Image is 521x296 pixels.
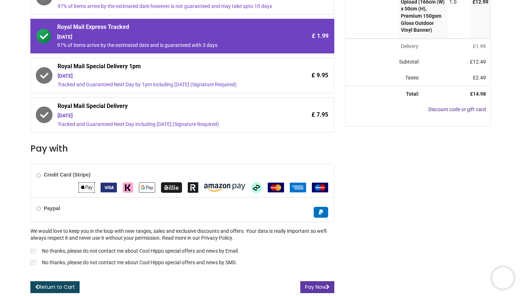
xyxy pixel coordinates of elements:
[290,183,306,192] img: American Express
[204,184,245,192] img: Amazon Pay
[30,281,80,293] a: Return to Cart
[139,182,155,193] img: Google Pay
[470,59,486,65] span: £
[57,34,274,41] div: [DATE]
[44,205,60,211] b: Paypal
[312,71,328,79] span: £ 9.95
[473,75,486,80] span: £
[406,91,419,97] strong: Total:
[476,43,486,49] span: 1.99
[58,112,274,119] div: [DATE]
[57,42,274,49] div: 97% of items arrive by the estimated date and is guaranteed with 3 days
[290,184,306,190] span: American Express
[37,173,41,178] input: Credit Card (Stripe)
[30,143,334,155] h3: Pay with
[58,121,274,128] div: Tracked and Guaranteed Next Day including [DATE] (Signature Required)
[101,183,117,192] img: VISA
[188,182,198,193] img: Revolut Pay
[268,183,284,192] img: MasterCard
[300,281,334,293] button: Pay Now
[476,75,486,80] span: 2.49
[139,184,155,190] span: Google Pay
[470,91,486,97] strong: £
[428,106,486,112] a: Discount code or gift card
[37,206,41,211] input: Paypal
[58,3,274,10] div: 97% of items arrive by the estimated date however is not guaranteed and may take upto 10 days
[312,183,328,192] img: Maestro
[123,182,133,193] img: Klarna
[44,172,90,178] b: Credit Card (Stripe)
[473,91,486,97] span: 14.98
[251,182,262,193] img: Afterpay Clearpay
[58,102,274,112] span: Royal Mail Special Delivery
[473,59,486,65] span: 12.49
[314,209,328,215] span: Paypal
[346,39,424,55] td: Delivery will be updated after choosing a new delivery method
[492,267,514,289] iframe: Brevo live chat
[30,260,36,265] input: No thanks, please do not contact me about Cool Hippo special offers and news by SMS.
[268,184,284,190] span: MasterCard
[473,43,486,49] span: £
[101,184,117,190] span: VISA
[58,81,274,88] div: Tracked and Guaranteed Next Day by 1pm including [DATE] (Signature Required)
[42,248,239,255] p: No thanks, please do not contact me about Cool Hippo special offers and news by Email.
[251,184,262,190] span: Afterpay Clearpay
[346,70,424,86] td: Taxes:
[312,32,329,40] span: £ 1.99
[204,184,245,190] span: Amazon Pay
[123,184,133,190] span: Klarna
[346,54,424,70] td: Subtotal:
[58,73,274,80] div: [DATE]
[42,259,237,266] p: No thanks, please do not contact me about Cool Hippo special offers and news by SMS.
[57,23,274,33] span: Royal Mail Express Tracked
[58,62,274,73] span: Royal Mail Special Delivery 1pm
[79,182,95,193] img: Apple Pay
[312,111,328,119] span: £ 7.95
[161,184,182,190] span: Billie
[79,184,95,190] span: Apple Pay
[312,184,328,190] span: Maestro
[188,184,198,190] span: Revolut Pay
[30,228,334,267] div: We would love to keep you in the loop with new ranges, sales and exclusive discounts and offers. ...
[314,207,328,218] img: Paypal
[161,182,182,193] img: Billie
[30,249,36,254] input: No thanks, please do not contact me about Cool Hippo special offers and news by Email.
